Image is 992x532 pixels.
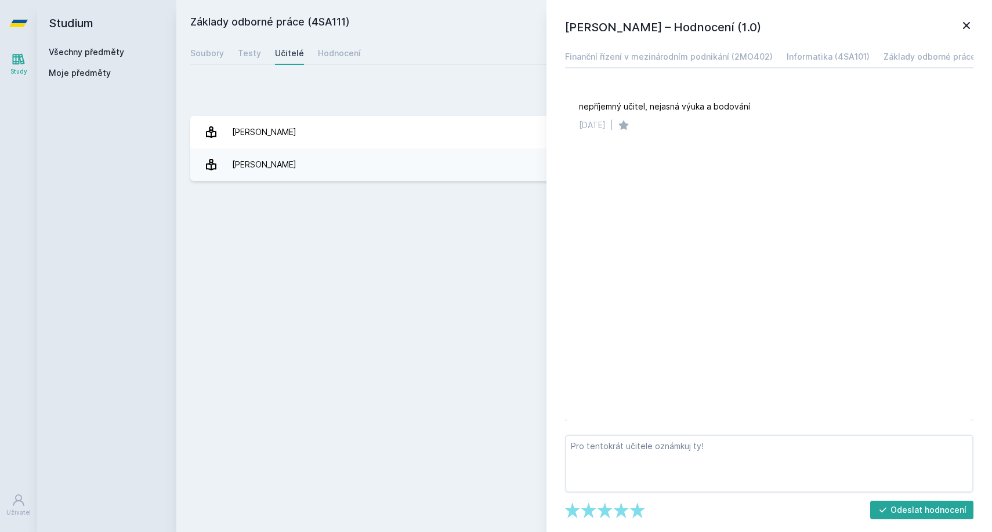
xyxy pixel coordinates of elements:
[49,67,111,79] span: Moje předměty
[190,116,978,148] a: [PERSON_NAME] 1 hodnocení 1.0
[275,48,304,59] div: Učitelé
[190,48,224,59] div: Soubory
[238,48,261,59] div: Testy
[275,42,304,65] a: Učitelé
[49,47,124,57] a: Všechny předměty
[579,119,606,131] div: [DATE]
[318,48,361,59] div: Hodnocení
[190,148,978,181] a: [PERSON_NAME] 1 hodnocení 2.0
[610,119,613,131] div: |
[318,42,361,65] a: Hodnocení
[190,14,848,32] h2: Základy odborné práce (4SA111)
[6,508,31,517] div: Uživatel
[238,42,261,65] a: Testy
[190,42,224,65] a: Soubory
[579,101,750,112] div: nepříjemný učitel, nejasná výuka a bodování
[10,67,27,76] div: Study
[2,46,35,82] a: Study
[232,121,296,144] div: [PERSON_NAME]
[232,153,296,176] div: [PERSON_NAME]
[2,487,35,523] a: Uživatel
